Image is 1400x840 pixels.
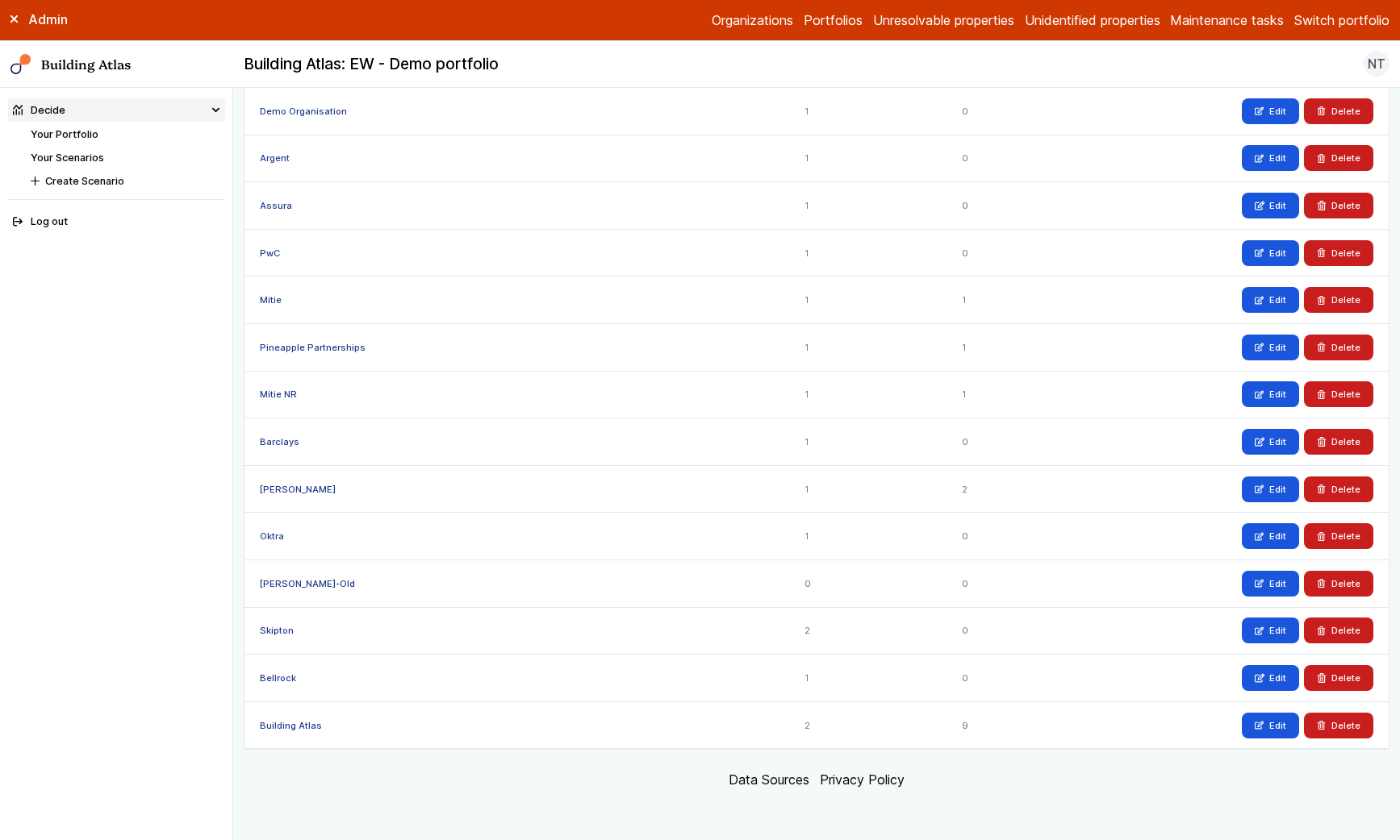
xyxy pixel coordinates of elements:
[1170,10,1284,30] a: Maintenance tasks
[946,513,1060,560] div: 0
[1304,193,1373,218] button: Delete
[788,182,946,230] div: 1
[1304,713,1373,738] button: Delete
[946,465,1060,513] div: 2
[260,436,299,447] a: Barclays
[1304,145,1373,171] button: Delete
[260,342,366,353] a: Pineapple Partnerships
[31,128,98,140] a: Your Portfolio
[260,294,282,306] a: Mitie
[1304,335,1373,360] button: Delete
[260,247,280,259] a: PwC
[1242,240,1299,266] a: Edit
[788,371,946,418] div: 1
[1304,665,1373,691] button: Delete
[260,625,294,636] a: Skipton
[260,389,297,400] a: Mitie NR
[946,560,1060,608] div: 0
[788,465,946,513] div: 1
[946,277,1060,324] div: 1
[1304,523,1373,549] button: Delete
[1025,10,1160,30] a: Unidentified properties
[946,607,1060,655] div: 0
[1242,98,1299,124] a: Edit
[788,88,946,135] div: 1
[1242,713,1299,738] a: Edit
[1242,381,1299,407] a: Edit
[946,229,1060,277] div: 0
[946,135,1060,182] div: 0
[26,169,225,193] button: Create Scenario
[260,578,355,589] a: [PERSON_NAME]-Old
[1242,476,1299,502] a: Edit
[729,771,809,788] a: Data Sources
[788,655,946,702] div: 1
[260,200,292,211] a: Assura
[946,701,1060,748] div: 9
[31,152,104,164] a: Your Scenarios
[1242,193,1299,218] a: Edit
[946,655,1060,702] div: 0
[1304,98,1373,124] button: Delete
[946,182,1060,230] div: 0
[1242,287,1299,313] a: Edit
[1242,523,1299,549] a: Edit
[260,530,284,542] a: Oktra
[788,701,946,748] div: 2
[788,560,946,608] div: 0
[788,229,946,277] div: 1
[1304,571,1373,597] button: Delete
[788,418,946,466] div: 1
[820,771,905,788] a: Privacy Policy
[1368,54,1385,73] span: NT
[1242,618,1299,643] a: Edit
[1242,665,1299,691] a: Edit
[788,513,946,560] div: 1
[13,102,65,118] div: Decide
[1242,335,1299,360] a: Edit
[946,418,1060,466] div: 0
[873,10,1014,30] a: Unresolvable properties
[788,607,946,655] div: 2
[788,277,946,324] div: 1
[260,152,290,164] a: Argent
[788,135,946,182] div: 1
[1304,381,1373,407] button: Delete
[1304,287,1373,313] button: Delete
[946,371,1060,418] div: 1
[1304,618,1373,643] button: Delete
[1304,476,1373,502] button: Delete
[804,10,863,30] a: Portfolios
[946,88,1060,135] div: 0
[260,484,336,495] a: [PERSON_NAME]
[1242,429,1299,455] a: Edit
[946,324,1060,372] div: 1
[8,98,225,122] summary: Decide
[244,54,499,75] h2: Building Atlas: EW - Demo portfolio
[260,672,296,684] a: Bellrock
[260,720,322,731] a: Building Atlas
[1304,429,1373,455] button: Delete
[10,54,31,75] img: main-0bbd2752.svg
[1304,240,1373,266] button: Delete
[260,106,347,117] a: Demo Organisation
[8,210,225,234] button: Log out
[1242,571,1299,597] a: Edit
[712,10,793,30] a: Organizations
[788,324,946,372] div: 1
[1364,51,1390,77] button: NT
[1294,10,1390,30] button: Switch portfolio
[1242,145,1299,171] a: Edit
